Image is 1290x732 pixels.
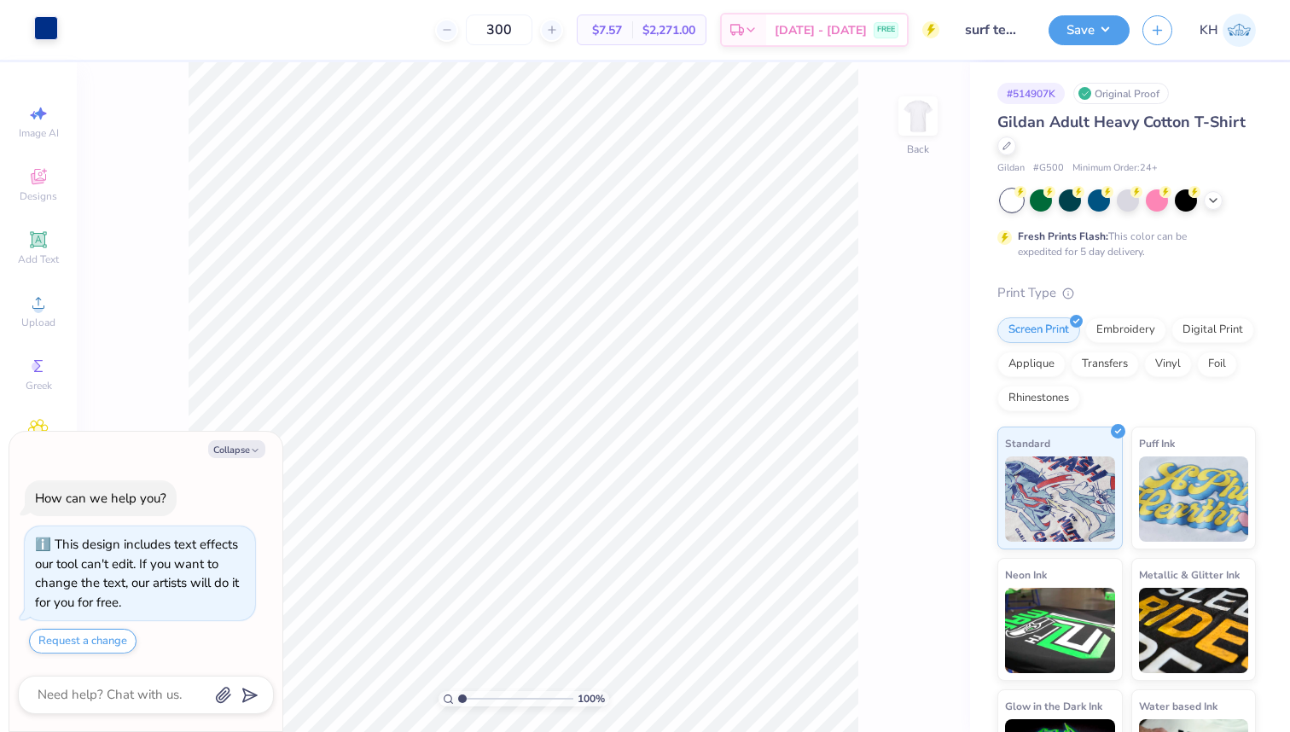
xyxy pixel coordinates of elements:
[19,126,59,140] span: Image AI
[907,142,929,157] div: Back
[1005,566,1047,584] span: Neon Ink
[1018,229,1228,259] div: This color can be expedited for 5 day delivery.
[208,440,265,458] button: Collapse
[1197,351,1237,377] div: Foil
[1071,351,1139,377] div: Transfers
[901,99,935,133] img: Back
[1139,456,1249,542] img: Puff Ink
[1005,697,1102,715] span: Glow in the Dark Ink
[1005,588,1115,673] img: Neon Ink
[1049,15,1130,45] button: Save
[1033,161,1064,176] span: # G500
[1171,317,1254,343] div: Digital Print
[997,386,1080,411] div: Rhinestones
[1085,317,1166,343] div: Embroidery
[1200,14,1256,47] a: KH
[997,351,1066,377] div: Applique
[26,379,52,392] span: Greek
[20,189,57,203] span: Designs
[1139,434,1175,452] span: Puff Ink
[18,253,59,266] span: Add Text
[1139,697,1217,715] span: Water based Ink
[997,317,1080,343] div: Screen Print
[997,83,1065,104] div: # 514907K
[21,316,55,329] span: Upload
[775,21,867,39] span: [DATE] - [DATE]
[1072,161,1158,176] span: Minimum Order: 24 +
[1005,456,1115,542] img: Standard
[952,13,1036,47] input: Untitled Design
[1144,351,1192,377] div: Vinyl
[1018,229,1108,243] strong: Fresh Prints Flash:
[642,21,695,39] span: $2,271.00
[588,21,622,39] span: $7.57
[578,691,605,706] span: 100 %
[997,283,1256,303] div: Print Type
[466,15,532,45] input: – –
[1005,434,1050,452] span: Standard
[997,112,1246,132] span: Gildan Adult Heavy Cotton T-Shirt
[877,24,895,36] span: FREE
[1139,588,1249,673] img: Metallic & Glitter Ink
[1223,14,1256,47] img: Kaiya Hertzog
[35,490,166,507] div: How can we help you?
[997,161,1025,176] span: Gildan
[35,536,239,611] div: This design includes text effects our tool can't edit. If you want to change the text, our artist...
[1073,83,1169,104] div: Original Proof
[29,629,137,654] button: Request a change
[1200,20,1218,40] span: KH
[1139,566,1240,584] span: Metallic & Glitter Ink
